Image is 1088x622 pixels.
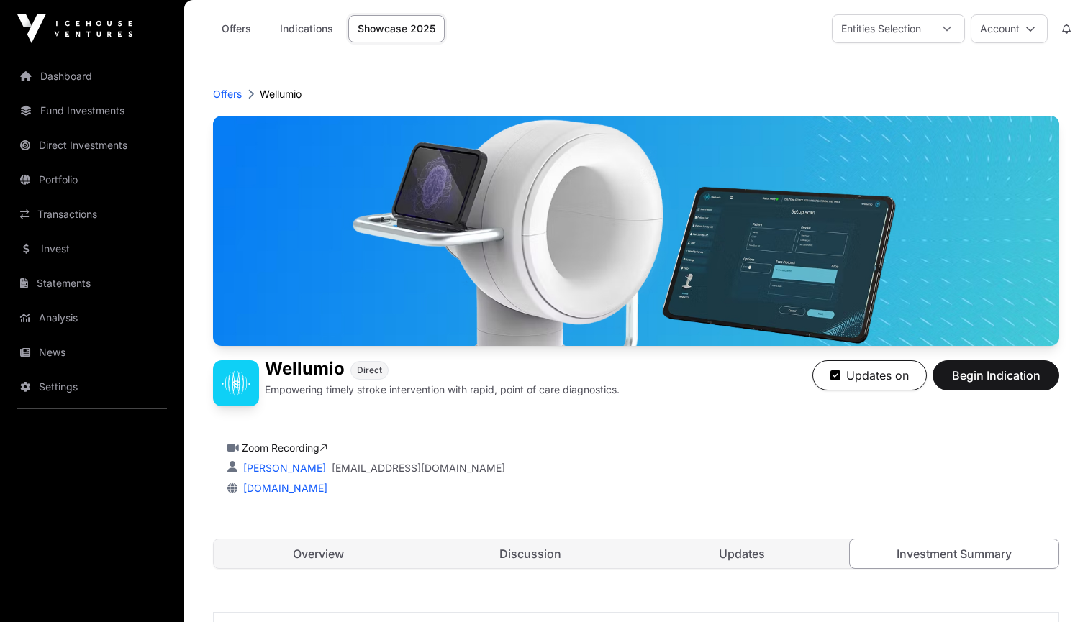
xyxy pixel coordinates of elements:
[357,365,382,376] span: Direct
[12,60,173,92] a: Dashboard
[271,15,343,42] a: Indications
[348,15,445,42] a: Showcase 2025
[12,233,173,265] a: Invest
[242,442,327,454] a: Zoom Recording
[260,87,302,101] p: Wellumio
[12,302,173,334] a: Analysis
[951,367,1041,384] span: Begin Indication
[213,360,259,406] img: Wellumio
[332,461,505,475] a: [EMAIL_ADDRESS][DOMAIN_NAME]
[12,95,173,127] a: Fund Investments
[214,539,1058,568] nav: Tabs
[12,164,173,196] a: Portfolio
[213,87,242,101] a: Offers
[213,116,1059,346] img: Wellumio
[849,539,1060,569] a: Investment Summary
[12,337,173,368] a: News
[265,360,345,380] h1: Wellumio
[12,267,173,299] a: Statements
[12,129,173,161] a: Direct Investments
[237,482,327,494] a: [DOMAIN_NAME]
[833,15,930,42] div: Entities Selection
[207,15,265,42] a: Offers
[812,360,927,390] button: Updates on
[17,14,132,43] img: Icehouse Ventures Logo
[933,360,1059,390] button: Begin Indication
[12,371,173,403] a: Settings
[265,383,620,397] p: Empowering timely stroke intervention with rapid, point of care diagnostics.
[933,375,1059,389] a: Begin Indication
[240,462,326,474] a: [PERSON_NAME]
[1016,553,1088,622] iframe: Chat Widget
[12,198,173,230] a: Transactions
[638,539,847,568] a: Updates
[426,539,635,568] a: Discussion
[214,539,423,568] a: Overview
[971,14,1048,43] button: Account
